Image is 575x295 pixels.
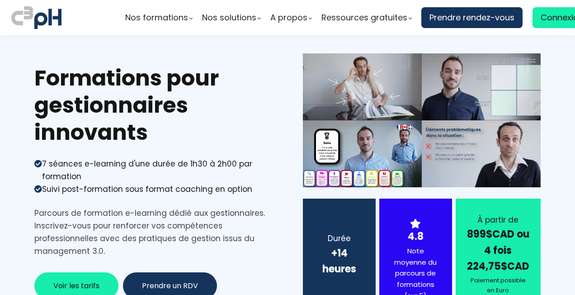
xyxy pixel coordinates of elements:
h1: Formations pour gestionnaires innovants [34,65,272,146]
span: Nos solutions [202,11,256,24]
span: Prendre rendez-vous [429,11,514,24]
div: À partir de [467,214,529,226]
span: Voir les tarifs [53,280,99,291]
img: logo C3PH [11,5,61,31]
div: Durée [314,232,364,245]
span: Ressources gratuites [321,11,407,24]
div: Parcours de formation e-learning dédié aux gestionnaires. Inscrivez-vous pour renforcer vos compé... [34,207,272,257]
div: Suivi post-formation sous format coaching en option [42,183,252,195]
b: +14 heures [322,246,356,276]
strong: 4.8 [408,229,424,243]
strong: 899$CAD ou 4 fois 224,75$CAD [467,227,529,273]
span: Prendre un RDV [142,280,198,291]
div: 7 séances e-learning d'une durée de 1h30 à 2h00 par formation [42,157,272,183]
span: A propos [270,11,307,24]
a: Prendre rendez-vous [421,7,523,28]
span: Nos formations [125,11,188,24]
